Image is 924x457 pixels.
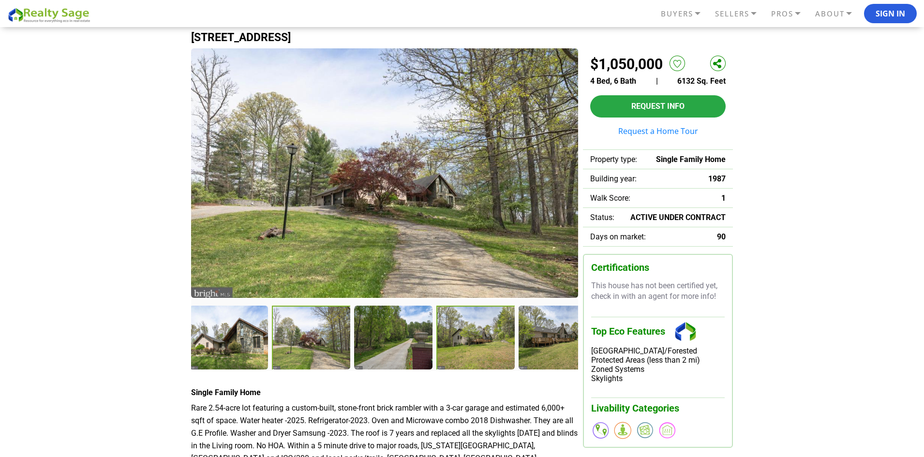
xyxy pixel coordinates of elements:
span: Building year: [590,174,637,183]
div: [GEOGRAPHIC_DATA]/Forested Protected Areas (less than 2 mi) Zoned Systems Skylights [591,346,725,383]
h3: Livability Categories [591,398,725,414]
a: ABOUT [813,5,864,22]
span: Single Family Home [656,155,726,164]
h1: [STREET_ADDRESS] [191,31,733,44]
a: Request a Home Tour [590,127,726,135]
button: Sign In [864,4,917,23]
a: PROS [769,5,813,22]
span: 1 [721,193,726,203]
span: Status: [590,213,614,222]
a: SELLERS [713,5,769,22]
span: 90 [717,232,726,241]
img: REALTY SAGE [7,6,94,23]
h3: Certifications [591,262,725,273]
h3: Top Eco Features [591,317,725,346]
p: This house has not been certified yet, check in with an agent for more info! [591,280,725,302]
span: ACTIVE UNDER CONTRACT [630,213,726,222]
a: BUYERS [658,5,713,22]
span: Days on market: [590,232,646,241]
span: Walk Score: [590,193,630,203]
span: 1987 [708,174,726,183]
button: Request Info [590,95,726,118]
span: | [656,76,658,86]
span: 6132 Sq. Feet [677,76,726,86]
span: 4 Bed, 6 Bath [590,76,636,86]
h2: $1,050,000 [590,56,663,73]
h4: Single Family Home [191,388,578,397]
span: Property type: [590,155,637,164]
